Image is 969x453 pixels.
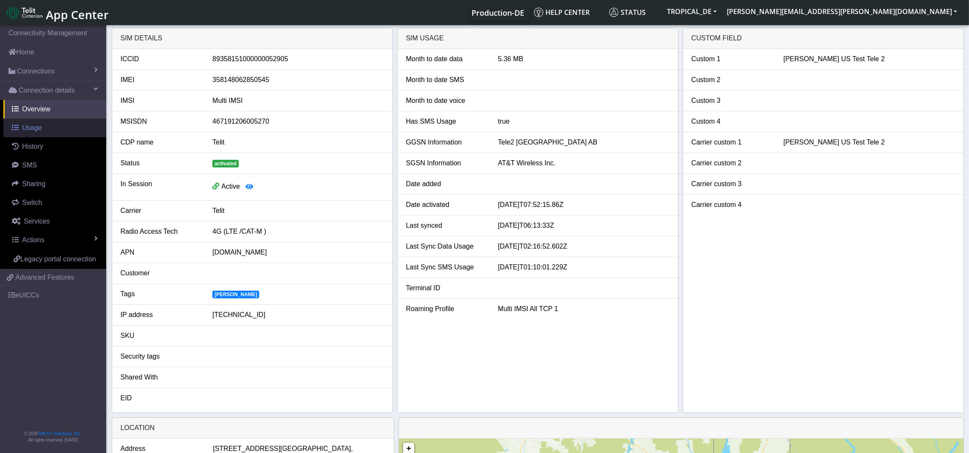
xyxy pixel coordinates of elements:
[114,116,206,127] div: MSISDN
[400,54,492,64] div: Month to date data
[22,105,51,113] span: Overview
[400,179,492,189] div: Date added
[22,143,43,150] span: History
[722,4,962,19] button: [PERSON_NAME][EMAIL_ADDRESS][PERSON_NAME][DOMAIN_NAME]
[400,137,492,147] div: GGSN Information
[114,179,206,195] div: In Session
[206,54,390,64] div: 89358151000000052905
[400,262,492,272] div: Last Sync SMS Usage
[114,351,206,362] div: Security tags
[400,241,492,252] div: Last Sync Data Usage
[7,6,42,20] img: logo-telit-cinterion-gw-new.png
[685,96,777,106] div: Custom 3
[492,241,675,252] div: [DATE]T02:16:52.602Z
[24,218,50,225] span: Services
[22,199,42,206] span: Switch
[114,96,206,106] div: IMSI
[492,200,675,210] div: [DATE]T07:52:15.86Z
[114,372,206,382] div: Shared With
[492,116,675,127] div: true
[400,75,492,85] div: Month to date SMS
[492,158,675,168] div: AT&T Wireless Inc.
[206,206,390,216] div: Telit
[114,268,206,278] div: Customer
[114,331,206,341] div: SKU
[114,54,206,64] div: ICCID
[400,304,492,314] div: Roaming Profile
[3,175,106,193] a: Sharing
[7,3,107,22] a: App Center
[3,193,106,212] a: Switch
[609,8,646,17] span: Status
[206,137,390,147] div: Telit
[206,247,390,258] div: [DOMAIN_NAME]
[606,4,662,21] a: Status
[531,4,606,21] a: Help center
[3,212,106,231] a: Services
[206,116,390,127] div: 467191206005270
[398,28,678,49] div: SIM usage
[206,310,390,320] div: [TECHNICAL_ID]
[685,179,777,189] div: Carrier custom 3
[114,75,206,85] div: IMEI
[492,262,675,272] div: [DATE]T01:10:01.229Z
[777,54,961,64] div: [PERSON_NAME] US Test Tele 2
[471,4,524,21] a: Your current platform instance
[685,116,777,127] div: Custom 4
[685,54,777,64] div: Custom 1
[492,304,675,314] div: Multi IMSI All TCP 1
[3,231,106,249] a: Actions
[777,137,961,147] div: [PERSON_NAME] US Test Tele 2
[400,96,492,106] div: Month to date voice
[212,160,239,167] span: activated
[22,236,44,243] span: Actions
[206,226,390,237] div: 4G (LTE /CAT-M )
[534,8,543,17] img: knowledge.svg
[15,272,74,283] span: Advanced Features
[400,221,492,231] div: Last synced
[114,393,206,403] div: EID
[240,179,259,195] button: View session details
[3,119,106,137] a: Usage
[534,8,590,17] span: Help center
[46,7,109,23] span: App Center
[212,291,259,298] span: [PERSON_NAME]
[685,75,777,85] div: Custom 2
[400,158,492,168] div: SGSN Information
[20,255,96,263] span: Legacy portal connection
[114,226,206,237] div: Radio Access Tech
[114,206,206,216] div: Carrier
[3,137,106,156] a: History
[112,418,394,439] div: LOCATION
[400,116,492,127] div: Has SMS Usage
[114,289,206,299] div: Tags
[609,8,619,17] img: status.svg
[221,183,240,190] span: Active
[114,247,206,258] div: APN
[22,180,45,187] span: Sharing
[3,100,106,119] a: Overview
[114,158,206,168] div: Status
[662,4,722,19] button: TROPICAL_DE
[685,137,777,147] div: Carrier custom 1
[400,283,492,293] div: Terminal ID
[114,137,206,147] div: CDP name
[3,156,106,175] a: SMS
[685,200,777,210] div: Carrier custom 4
[685,158,777,168] div: Carrier custom 2
[492,221,675,231] div: [DATE]T06:13:33Z
[22,161,37,169] span: SMS
[206,96,390,106] div: Multi IMSI
[492,137,675,147] div: Tele2 [GEOGRAPHIC_DATA] AB
[112,28,393,49] div: SIM details
[22,124,42,131] span: Usage
[17,66,55,76] span: Connections
[206,75,390,85] div: 358148062850545
[492,54,675,64] div: 5.36 MB
[19,85,75,96] span: Connection details
[38,431,81,436] a: Telit IoT Solutions, Inc.
[472,8,524,18] span: Production-DE
[114,310,206,320] div: IP address
[400,200,492,210] div: Date activated
[683,28,963,49] div: Custom field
